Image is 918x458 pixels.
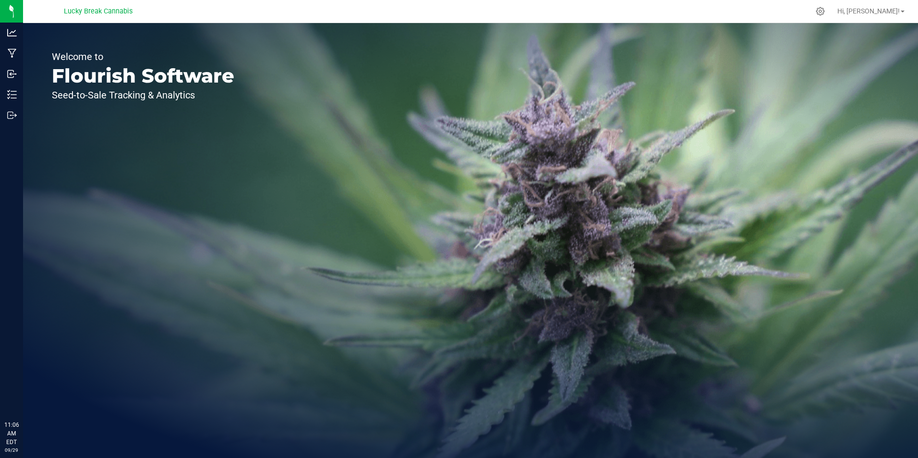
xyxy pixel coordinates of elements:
p: Welcome to [52,52,234,61]
span: Lucky Break Cannabis [64,7,133,15]
inline-svg: Outbound [7,110,17,120]
p: 09/29 [4,446,19,454]
inline-svg: Analytics [7,28,17,37]
inline-svg: Inbound [7,69,17,79]
inline-svg: Manufacturing [7,48,17,58]
inline-svg: Inventory [7,90,17,99]
span: Hi, [PERSON_NAME]! [837,7,900,15]
p: Flourish Software [52,66,234,85]
p: 11:06 AM EDT [4,421,19,446]
div: Manage settings [814,7,826,16]
p: Seed-to-Sale Tracking & Analytics [52,90,234,100]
